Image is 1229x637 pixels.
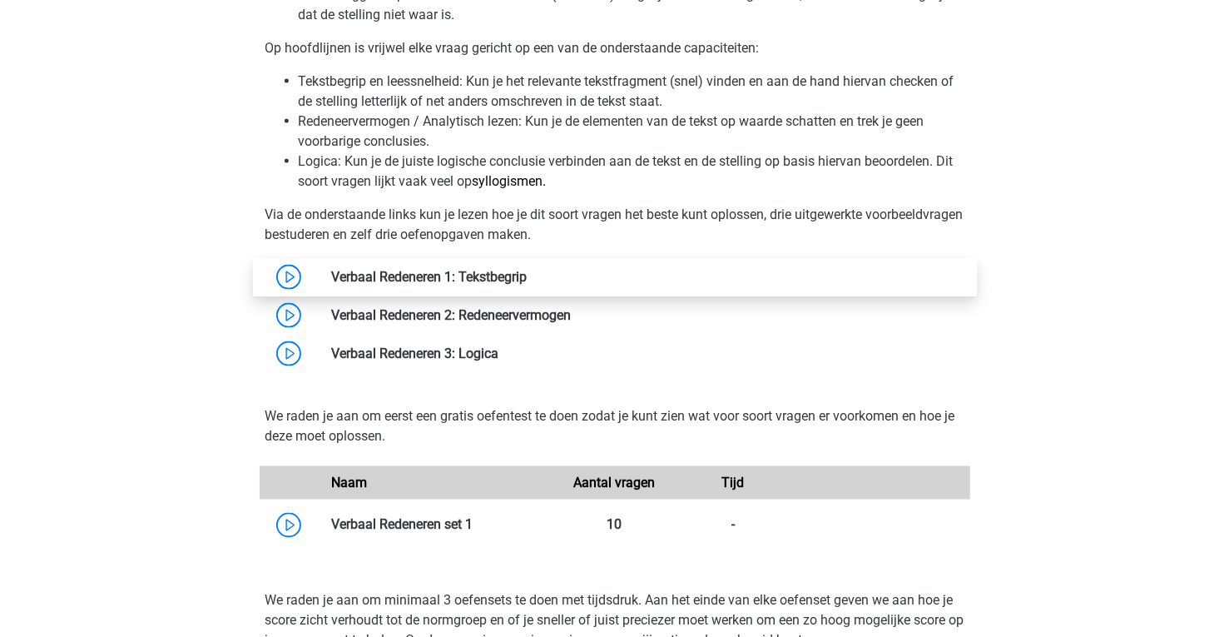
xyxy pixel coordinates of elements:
[265,205,964,245] p: Via de onderstaande links kun je lezen hoe je dit soort vragen het beste kunt oplossen, drie uitg...
[299,152,964,192] li: Logica: Kun je de juiste logische conclusie verbinden aan de tekst en de stelling op basis hierva...
[555,473,673,493] div: Aantal vragen
[319,515,556,535] div: Verbaal Redeneren set 1
[319,267,970,287] div: Verbaal Redeneren 1: Tekstbegrip
[299,112,964,152] li: Redeneervermogen / Analytisch lezen: Kun je de elementen van de tekst op waarde schatten en trek ...
[265,38,964,58] p: Op hoofdlijnen is vrijwel elke vraag gericht op een van de onderstaande capaciteiten:
[319,473,556,493] div: Naam
[674,473,792,493] div: Tijd
[319,344,970,364] div: Verbaal Redeneren 3: Logica
[473,173,547,189] a: syllogismen.
[265,406,964,446] p: We raden je aan om eerst een gratis oefentest te doen zodat je kunt zien wat voor soort vragen er...
[299,72,964,112] li: Tekstbegrip en leessnelheid: Kun je het relevante tekstfragment (snel) vinden en aan de hand hier...
[319,306,970,326] div: Verbaal Redeneren 2: Redeneervermogen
